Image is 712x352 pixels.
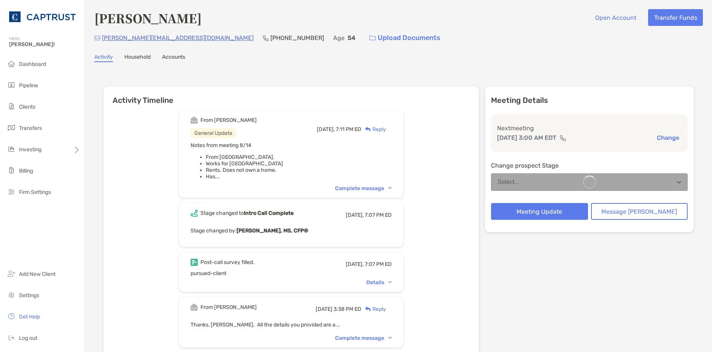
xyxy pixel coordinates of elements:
[491,203,588,220] button: Meeting Update
[7,80,16,90] img: pipeline icon
[162,54,185,62] a: Accounts
[7,123,16,132] img: transfers icon
[317,126,335,133] span: [DATE],
[263,35,269,41] img: Phone Icon
[19,125,42,131] span: Transfers
[7,333,16,342] img: logout icon
[388,281,392,283] img: Chevron icon
[19,189,51,195] span: Firm Settings
[7,187,16,196] img: firm-settings icon
[206,167,392,173] li: Rents. Does not own a home.
[591,203,688,220] button: Message [PERSON_NAME]
[19,82,38,89] span: Pipeline
[191,210,198,217] img: Event icon
[19,168,33,174] span: Billing
[365,261,392,267] span: 7:07 PM ED
[200,117,257,123] div: From [PERSON_NAME]
[589,9,642,26] button: Open Account
[655,134,682,142] button: Change
[365,307,371,312] img: Reply icon
[9,3,76,30] img: CAPTRUST Logo
[7,59,16,68] img: dashboard icon
[365,127,371,132] img: Reply icon
[191,259,198,266] img: Event icon
[191,320,392,330] p: Thanks, [PERSON_NAME]. All the details you provided are a...
[335,335,392,341] div: Complete message
[244,210,294,216] b: Intro Call Complete
[191,270,226,277] span: pursued-client
[388,337,392,339] img: Chevron icon
[335,185,392,192] div: Complete message
[369,35,376,41] img: button icon
[102,33,254,43] p: [PERSON_NAME][EMAIL_ADDRESS][DOMAIN_NAME]
[361,125,386,133] div: Reply
[316,306,332,312] span: [DATE]
[364,30,445,46] a: Upload Documents
[191,128,236,138] div: General Update
[388,187,392,189] img: Chevron icon
[559,135,566,141] img: communication type
[191,226,392,235] p: Stage changed by:
[19,61,46,67] span: Dashboard
[491,96,688,105] p: Meeting Details
[19,314,40,320] span: Get Help
[94,54,113,62] a: Activity
[206,173,392,180] li: Has...
[200,259,254,266] div: Post-call survey filled.
[206,154,392,160] li: From [GEOGRAPHIC_DATA].
[206,160,392,167] li: Works for [GEOGRAPHIC_DATA]
[648,9,703,26] button: Transfer Funds
[7,290,16,299] img: settings icon
[270,33,324,43] p: [PHONE_NUMBER]
[200,210,294,216] div: Stage changed to
[346,261,364,267] span: [DATE],
[7,312,16,321] img: get-help icon
[191,142,392,180] span: Notes from meeting 8/14
[103,86,479,105] h6: Activity Timeline
[336,126,361,133] span: 7:11 PM ED
[365,212,392,218] span: 7:07 PM ED
[124,54,151,62] a: Household
[334,306,361,312] span: 3:38 PM ED
[361,305,386,313] div: Reply
[191,304,198,311] img: Event icon
[19,146,41,153] span: Investing
[19,335,37,341] span: Log out
[94,36,100,40] img: Email Icon
[19,104,35,110] span: Clients
[497,123,682,133] p: Next meeting
[7,144,16,154] img: investing icon
[7,269,16,278] img: add_new_client icon
[94,9,202,27] h4: [PERSON_NAME]
[348,33,355,43] p: 54
[191,117,198,124] img: Event icon
[491,161,688,170] p: Change prospect Stage
[333,33,345,43] p: Age
[19,292,39,299] span: Settings
[200,304,257,310] div: From [PERSON_NAME]
[19,271,56,277] span: Add New Client
[237,227,308,234] b: [PERSON_NAME], MS, CFP®
[346,212,364,218] span: [DATE],
[9,41,80,48] span: [PERSON_NAME]!
[497,133,556,142] p: [DATE] 3:00 AM EDT
[7,166,16,175] img: billing icon
[7,102,16,111] img: clients icon
[366,279,392,286] div: Details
